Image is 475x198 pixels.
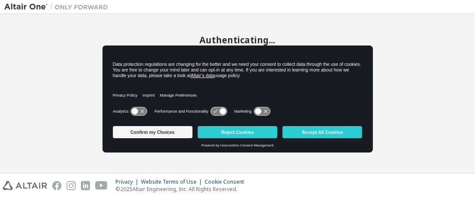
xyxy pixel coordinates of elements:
[116,185,249,193] p: © 2025 Altair Engineering, Inc. All Rights Reserved.
[95,181,108,190] img: youtube.svg
[3,181,47,190] img: altair_logo.svg
[4,3,112,11] img: Altair One
[205,179,249,185] div: Cookie Consent
[4,34,471,45] h2: Authenticating...
[52,181,61,190] img: facebook.svg
[116,179,141,185] div: Privacy
[67,181,76,190] img: instagram.svg
[81,181,90,190] img: linkedin.svg
[141,179,205,185] div: Website Terms of Use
